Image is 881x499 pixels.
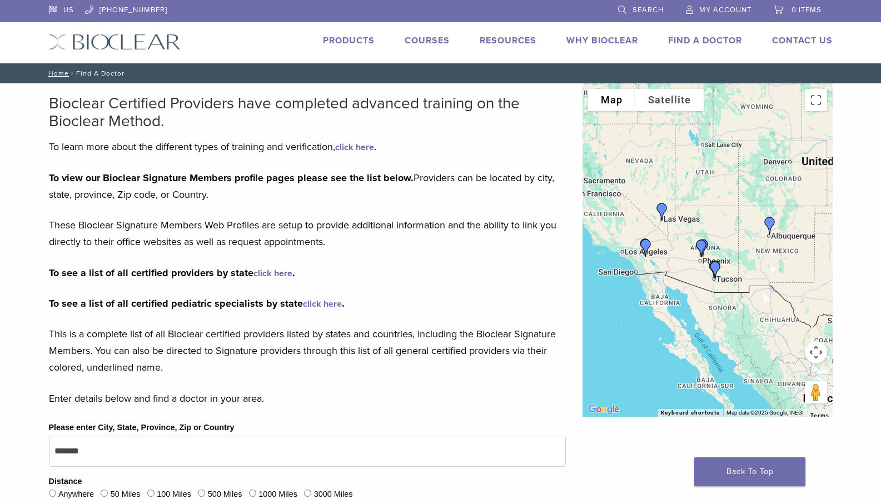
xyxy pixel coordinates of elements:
[49,217,566,250] p: These Bioclear Signature Members Web Profiles are setup to provide additional information and the...
[41,63,841,83] nav: Find A Doctor
[694,457,805,486] a: Back To Top
[772,35,833,46] a: Contact Us
[49,34,181,50] img: Bioclear
[49,476,82,488] legend: Distance
[633,234,659,261] div: Dr. Assal Aslani
[49,267,295,279] strong: To see a list of all certified providers by state .
[633,6,664,14] span: Search
[405,35,450,46] a: Courses
[566,35,638,46] a: Why Bioclear
[49,172,414,184] strong: To view our Bioclear Signature Members profile pages please see the list below.
[49,94,566,130] h2: Bioclear Certified Providers have completed advanced training on the Bioclear Method.
[585,402,622,417] a: Open this area in Google Maps (opens a new window)
[49,390,566,407] p: Enter details below and find a doctor in your area.
[668,35,742,46] a: Find A Doctor
[805,89,827,111] button: Toggle fullscreen view
[480,35,536,46] a: Resources
[49,422,235,434] label: Please enter City, State, Province, Zip or Country
[756,212,783,239] div: Dr. Chelsea Gonzales & Jeniffer Segura EFDA
[699,6,751,14] span: My Account
[49,326,566,376] p: This is a complete list of all Bioclear certified providers listed by states and countries, inclu...
[690,234,716,261] div: Dr. Sara Vizcarra
[805,341,827,363] button: Map camera controls
[588,89,635,111] button: Show street map
[632,234,659,261] div: Dr. Rod Strober
[649,198,675,225] div: Dr. Han-Tae Choi
[702,256,729,283] div: Dr. Lenny Arias
[69,71,76,76] span: /
[661,409,720,417] button: Keyboard shortcuts
[688,235,715,262] div: Dr. Greg Libby
[792,6,822,14] span: 0 items
[49,297,345,310] strong: To see a list of all certified pediatric specialists by state .
[323,35,375,46] a: Products
[726,410,804,416] span: Map data ©2025 Google, INEGI
[45,69,69,77] a: Home
[810,412,829,419] a: Terms (opens in new tab)
[303,298,342,310] a: click here
[635,89,704,111] button: Show satellite imagery
[702,257,729,283] div: DR. Brian Mitchell
[585,402,622,417] img: Google
[49,138,566,155] p: To learn more about the different types of training and verification, .
[335,142,374,153] a: click here
[49,169,566,203] p: Providers can be located by city, state, province, Zip code, or Country.
[253,268,292,279] a: click here
[701,256,728,283] div: Dr. Sara Garcia
[805,381,827,403] button: Drag Pegman onto the map to open Street View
